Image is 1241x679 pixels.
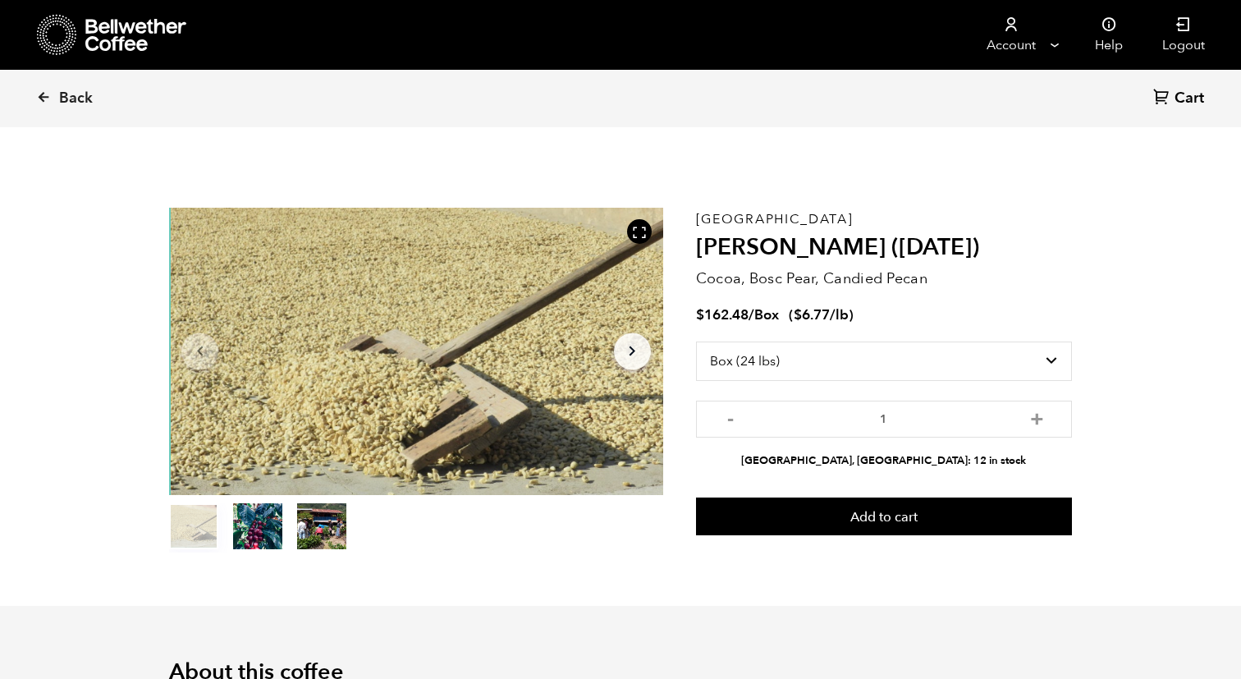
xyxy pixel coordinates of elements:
[754,305,779,324] span: Box
[1153,88,1208,110] a: Cart
[789,305,854,324] span: ( )
[830,305,849,324] span: /lb
[749,305,754,324] span: /
[696,498,1072,535] button: Add to cart
[59,89,93,108] span: Back
[1175,89,1204,108] span: Cart
[794,305,802,324] span: $
[696,453,1072,469] li: [GEOGRAPHIC_DATA], [GEOGRAPHIC_DATA]: 12 in stock
[696,234,1072,262] h2: [PERSON_NAME] ([DATE])
[696,305,704,324] span: $
[1027,409,1047,425] button: +
[794,305,830,324] bdi: 6.77
[696,305,749,324] bdi: 162.48
[721,409,741,425] button: -
[696,268,1072,290] p: Cocoa, Bosc Pear, Candied Pecan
